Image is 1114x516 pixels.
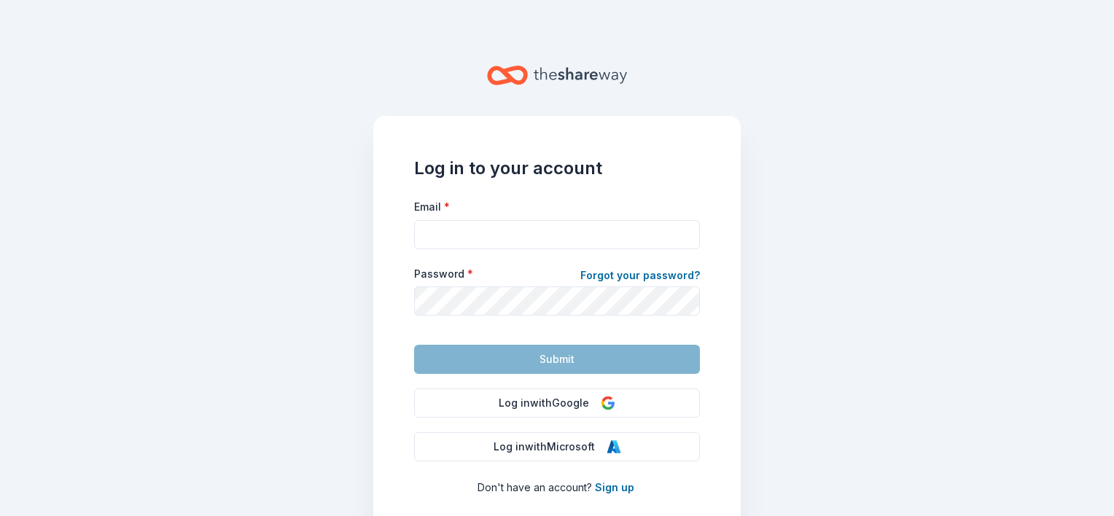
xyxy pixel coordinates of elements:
[414,200,450,214] label: Email
[601,396,615,410] img: Google Logo
[414,157,700,180] h1: Log in to your account
[595,481,634,493] a: Sign up
[478,481,592,493] span: Don ' t have an account?
[414,432,700,461] button: Log inwithMicrosoft
[414,267,473,281] label: Password
[580,267,700,287] a: Forgot your password?
[607,439,621,454] img: Microsoft Logo
[487,58,627,93] a: Home
[414,388,700,418] button: Log inwithGoogle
